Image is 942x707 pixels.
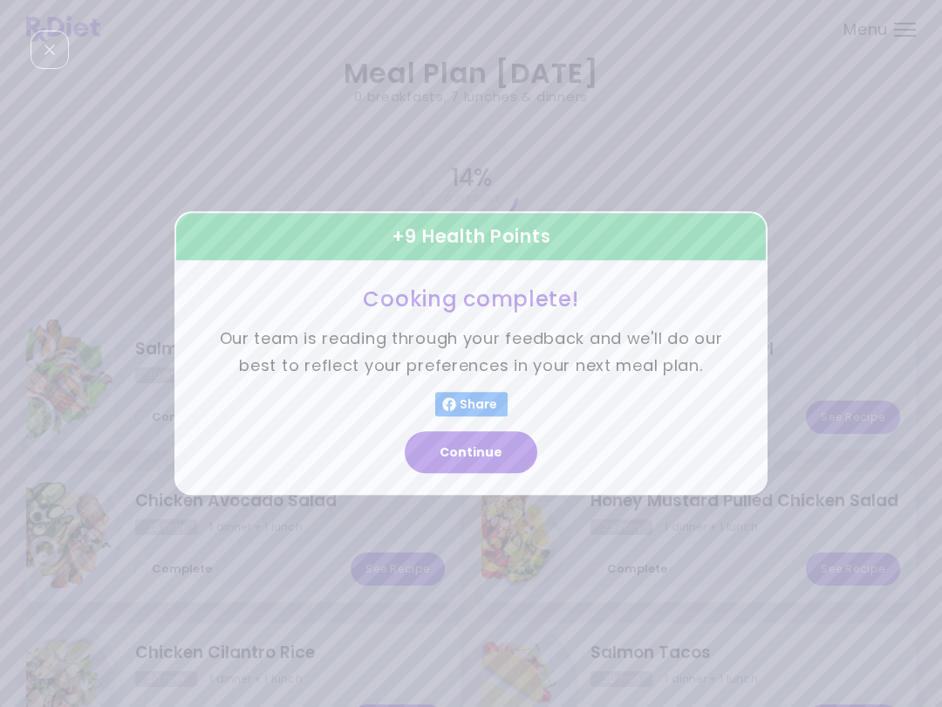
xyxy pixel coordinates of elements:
div: + 9 Health Points [174,211,768,262]
div: Close [31,31,69,69]
button: Continue [405,432,537,474]
button: Share [435,393,508,417]
h3: Cooking complete! [218,285,724,312]
p: Our team is reading through your feedback and we'll do our best to reflect your preferences in yo... [218,326,724,380]
span: Share [456,398,501,412]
